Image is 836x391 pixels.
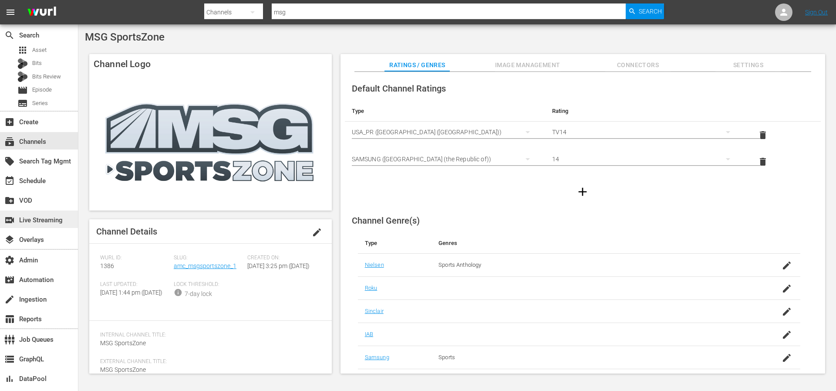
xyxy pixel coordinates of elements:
a: Nielsen [365,262,384,268]
img: ans4CAIJ8jUAAAAAAAAAAAAAAAAAAAAAAAAgQb4GAAAAAAAAAAAAAAAAAAAAAAAAJMjXAAAAAAAAAAAAAAAAAAAAAAAAgAT5G... [21,2,63,23]
div: Bits [17,58,28,69]
a: IAB [365,331,373,337]
span: delete [758,156,768,167]
h4: Channel Logo [89,54,332,74]
span: Reports [4,314,15,324]
span: MSG SportsZone [85,31,165,43]
span: Channels [4,136,15,147]
span: Episode [17,85,28,95]
button: delete [752,125,773,146]
span: Asset [17,45,28,55]
span: Create [4,117,15,127]
span: Wurl ID: [100,255,169,262]
span: [DATE] 1:44 pm ([DATE]) [100,289,162,296]
span: Internal Channel Title: [100,332,317,339]
div: 7-day lock [185,289,212,299]
div: USA_PR ([GEOGRAPHIC_DATA] ([GEOGRAPHIC_DATA])) [352,120,538,144]
span: edit [312,227,322,238]
span: Bits [32,59,42,68]
a: amc_msgsportszone_1 [174,262,236,269]
span: Connectors [605,60,671,71]
span: Live Streaming [4,215,15,225]
span: Search [4,30,15,41]
div: 14 [552,147,738,171]
span: Channel Details [96,226,157,237]
th: Rating [545,101,745,122]
span: Bits Review [32,72,61,81]
th: Type [358,233,431,254]
span: info [174,288,182,297]
span: [DATE] 3:25 pm ([DATE]) [247,262,310,269]
span: Ratings / Genres [384,60,450,71]
span: Channel Genre(s) [352,215,420,226]
span: Created On: [247,255,317,262]
a: Sinclair [365,308,384,314]
span: MSG SportsZone [100,340,146,347]
span: Settings [715,60,781,71]
a: Samsung [365,354,389,360]
th: Type [345,101,545,122]
span: DataPool [4,374,15,384]
span: Search [639,3,662,19]
span: MSG SportsZone [100,366,146,373]
span: Asset [32,46,47,54]
a: Roku [365,285,378,291]
table: simple table [345,101,821,175]
span: Default Channel Ratings [352,83,446,94]
span: Search Tag Mgmt [4,156,15,167]
button: Search [626,3,664,19]
span: Series [32,99,48,108]
span: VOD [4,195,15,206]
span: Automation [4,275,15,285]
div: SAMSUNG ([GEOGRAPHIC_DATA] (the Republic of)) [352,147,538,171]
span: Image Management [495,60,560,71]
span: delete [758,130,768,140]
a: Sign Out [805,9,828,16]
span: Lock Threshold: [174,281,243,288]
span: Ingestion [4,294,15,305]
span: Schedule [4,176,15,186]
span: Episode [32,85,52,94]
button: edit [307,222,327,243]
span: Overlays [4,235,15,245]
span: GraphQL [4,354,15,364]
span: Last Updated: [100,281,169,288]
span: Admin [4,255,15,265]
span: Job Queues [4,334,15,345]
img: MSG SportsZone [89,74,332,211]
div: TV14 [552,120,738,144]
span: menu [5,7,16,17]
span: Series [17,98,28,109]
span: Slug: [174,255,243,262]
button: delete [752,151,773,172]
span: External Channel Title: [100,358,317,365]
div: Bits Review [17,71,28,82]
th: Genres [431,233,751,254]
span: 1386 [100,262,114,269]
